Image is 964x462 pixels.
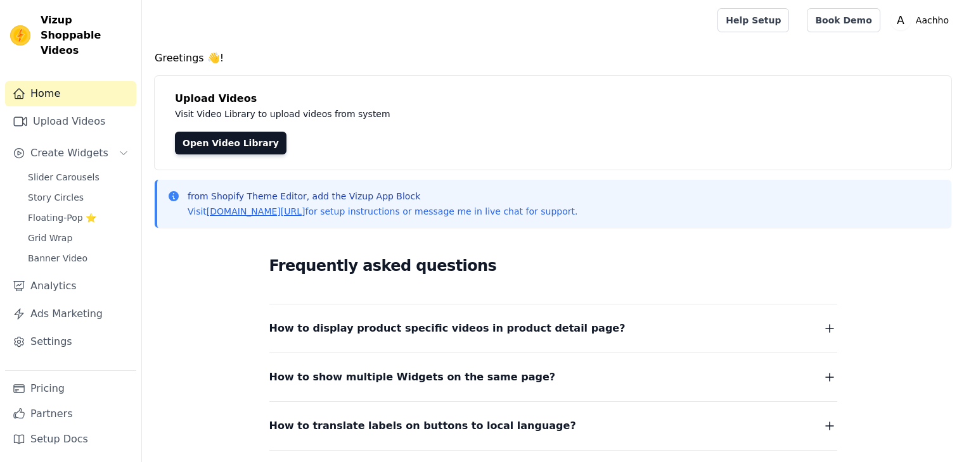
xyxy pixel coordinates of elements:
[5,81,136,106] a: Home
[897,14,904,27] text: A
[20,168,136,186] a: Slider Carousels
[5,376,136,401] a: Pricing
[20,209,136,227] a: Floating-Pop ⭐
[20,249,136,267] a: Banner Video
[717,8,789,32] a: Help Setup
[28,171,100,184] span: Slider Carousels
[28,191,84,204] span: Story Circles
[175,106,743,122] p: Visit Video Library to upload videos from system
[269,368,556,386] span: How to show multiple Widgets on the same page?
[5,109,136,134] a: Upload Videos
[20,229,136,247] a: Grid Wrap
[20,189,136,206] a: Story Circles
[807,8,880,32] a: Book Demo
[175,91,931,106] h4: Upload Videos
[890,9,954,32] button: A Aachho
[155,51,951,66] h4: Greetings 👋!
[30,146,108,161] span: Create Widgets
[269,320,837,337] button: How to display product specific videos in product detail page?
[5,273,136,299] a: Analytics
[269,417,576,435] span: How to translate labels on buttons to local language?
[911,9,954,32] p: Aachho
[5,427,136,452] a: Setup Docs
[5,140,136,166] button: Create Widgets
[5,301,136,327] a: Ads Marketing
[28,252,87,265] span: Banner Video
[188,190,577,203] p: from Shopify Theme Editor, add the Vizup App Block
[269,253,837,278] h2: Frequently asked questions
[5,401,136,427] a: Partners
[175,132,286,154] a: Open Video Library
[188,205,577,218] p: Visit for setup instructions or message me in live chat for support.
[28,232,72,244] span: Grid Wrap
[5,329,136,354] a: Settings
[269,368,837,386] button: How to show multiple Widgets on the same page?
[10,25,30,46] img: Vizup
[41,13,131,58] span: Vizup Shoppable Videos
[28,211,96,224] span: Floating-Pop ⭐
[207,206,305,216] a: [DOMAIN_NAME][URL]
[269,320,626,337] span: How to display product specific videos in product detail page?
[269,417,837,435] button: How to translate labels on buttons to local language?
